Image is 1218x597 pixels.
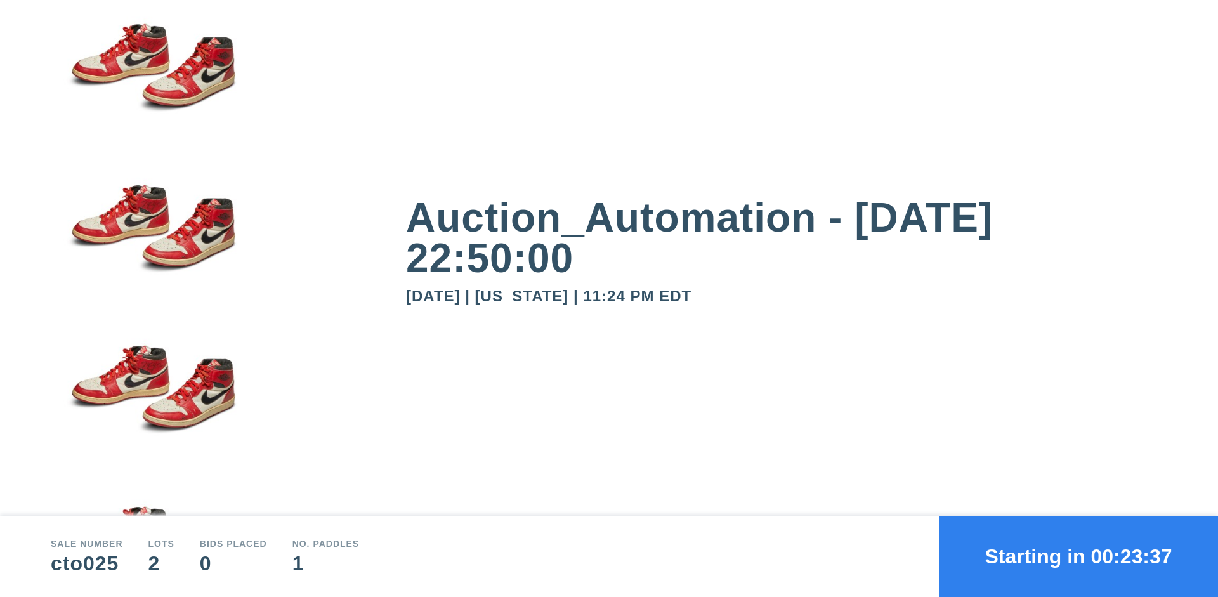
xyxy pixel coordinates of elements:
div: cto025 [51,553,123,574]
div: Lots [148,539,174,548]
div: Auction_Automation - [DATE] 22:50:00 [406,197,1167,279]
button: Starting in 00:23:37 [939,516,1218,597]
div: No. Paddles [292,539,360,548]
div: 0 [200,553,267,574]
div: [DATE] | [US_STATE] | 11:24 PM EDT [406,289,1167,304]
div: Sale number [51,539,123,548]
img: small [51,1,254,162]
div: Bids Placed [200,539,267,548]
img: small [51,162,254,323]
div: 2 [148,553,174,574]
div: 1 [292,553,360,574]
